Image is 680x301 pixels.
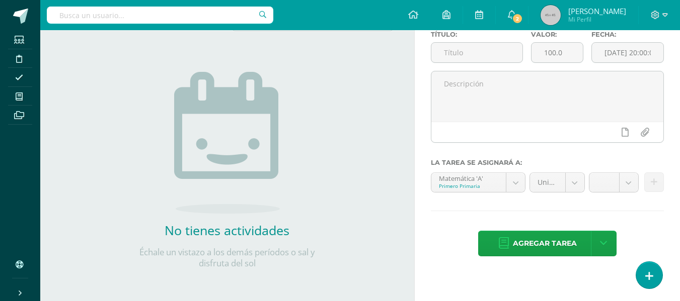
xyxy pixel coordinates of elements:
div: Matemática 'A' [439,173,498,182]
input: Fecha de entrega [592,43,663,62]
div: Primero Primaria [439,182,498,189]
a: Matemática 'A'Primero Primaria [431,173,525,192]
p: Échale un vistazo a los demás períodos o sal y disfruta del sol [126,247,328,269]
input: Puntos máximos [532,43,583,62]
label: Fecha: [591,31,664,38]
span: [PERSON_NAME] [568,6,626,16]
label: Título: [431,31,523,38]
h2: No tienes actividades [126,222,328,239]
input: Título [431,43,523,62]
span: Unidad 4 [538,173,558,192]
span: 2 [512,13,523,24]
img: 45x45 [541,5,561,25]
a: Unidad 4 [530,173,584,192]
input: Busca un usuario... [47,7,273,24]
label: Valor: [531,31,583,38]
img: no_activities.png [174,72,280,214]
span: Agregar tarea [513,231,577,256]
label: La tarea se asignará a: [431,159,664,166]
span: Mi Perfil [568,15,626,24]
